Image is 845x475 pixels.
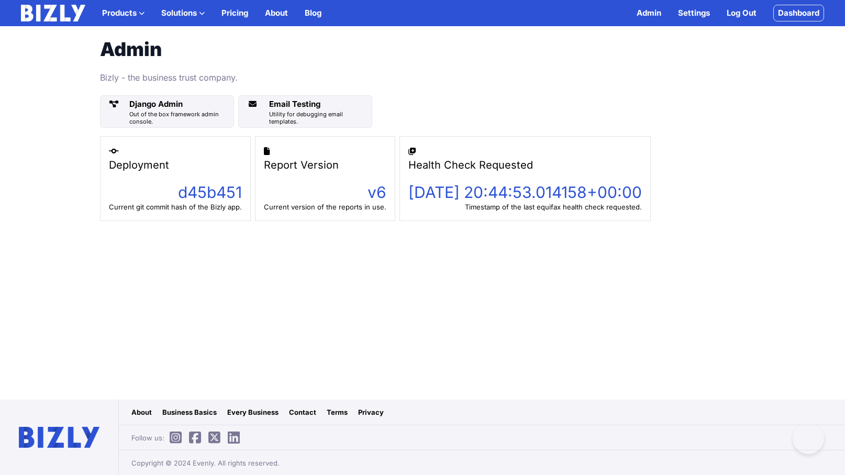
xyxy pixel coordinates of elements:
[100,70,440,85] p: Bizly - the business trust company.
[161,7,205,19] button: Solutions
[408,183,642,202] div: [DATE] 20:44:53.014158+00:00
[265,7,288,19] a: About
[129,98,229,111] div: Django Admin
[131,407,152,417] a: About
[221,7,248,19] a: Pricing
[109,158,242,172] div: Deployment
[269,98,368,111] div: Email Testing
[131,433,245,443] span: Follow us:
[100,95,234,128] a: Django Admin Out of the box framework admin console.
[269,111,368,125] div: Utility for debugging email templates.
[131,458,280,468] span: Copyright © 2024 Evenly. All rights reserved.
[637,7,661,19] a: Admin
[162,407,217,417] a: Business Basics
[408,202,642,212] div: Timestamp of the last equifax health check requested.
[358,407,384,417] a: Privacy
[227,407,279,417] a: Every Business
[289,407,316,417] a: Contact
[129,111,229,125] div: Out of the box framework admin console.
[793,423,824,454] iframe: Toggle Customer Support
[773,5,824,21] a: Dashboard
[264,183,386,202] div: v6
[678,7,710,19] a: Settings
[100,39,440,60] h1: Admin
[109,183,242,202] div: d45b451
[238,95,372,128] a: Email Testing Utility for debugging email templates.
[327,407,348,417] a: Terms
[727,7,757,19] a: Log Out
[102,7,144,19] button: Products
[408,158,642,172] div: Health Check Requested
[264,158,386,172] div: Report Version
[109,202,242,212] div: Current git commit hash of the Bizly app.
[264,202,386,212] div: Current version of the reports in use.
[305,7,321,19] a: Blog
